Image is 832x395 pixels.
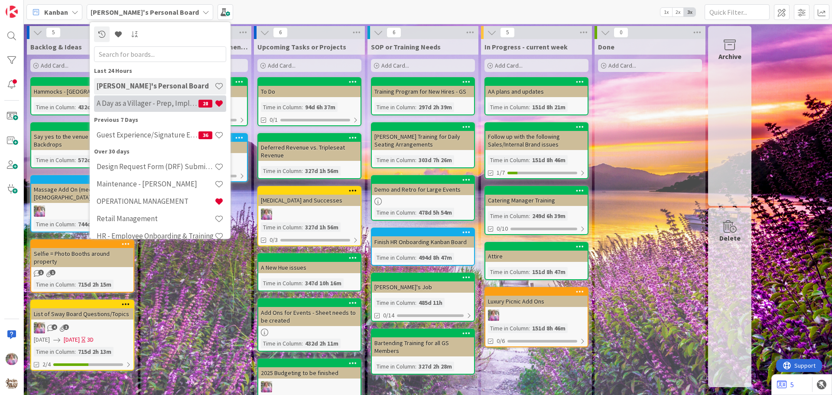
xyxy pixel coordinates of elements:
[34,206,45,217] img: OM
[94,115,226,124] div: Previous 7 Days
[258,299,361,326] div: Add Ons for Events - Sheet needs to be created
[268,62,296,69] span: Add Card...
[485,296,588,307] div: Luxury Picnic Add Ons
[46,27,61,38] span: 5
[302,166,303,176] span: :
[303,222,341,232] div: 327d 1h 56m
[302,278,303,288] span: :
[303,339,341,348] div: 432d 2h 11m
[684,8,695,16] span: 3x
[31,308,133,320] div: List of Sway Board Questions/Topics
[497,168,505,177] span: 1/7
[415,298,416,307] span: :
[31,300,133,320] div: List of Sway Board Questions/Topics
[303,278,344,288] div: 347d 10h 16m
[44,7,68,17] span: Kanban
[6,6,18,18] img: Visit kanbanzone.com
[270,235,278,245] span: 0/3
[257,42,346,51] span: Upcoming Tasks or Projects
[415,155,416,165] span: :
[261,102,302,112] div: Time in Column
[530,102,568,112] div: 151d 8h 21m
[372,274,474,293] div: [PERSON_NAME]'s Job
[416,155,454,165] div: 303d 7h 26m
[258,254,361,273] div: A New Hue issues
[41,62,68,69] span: Add Card...
[34,219,75,229] div: Time in Column
[258,142,361,161] div: Deferred Revenue vs. Tripleseat Revenue
[42,360,51,369] span: 2/4
[97,197,214,206] h4: OPERATIONAL MANAGEMENT
[97,99,198,108] h4: A Day as a Villager - Prep, Implement and Execute
[372,281,474,293] div: [PERSON_NAME]'s Job
[485,131,588,150] div: Follow up with the following Sales/Internal Brand issues
[6,377,18,389] img: avatar
[76,219,114,229] div: 744d 2h 47m
[488,267,529,277] div: Time in Column
[31,240,133,267] div: Selfie = Photo Booths around property
[372,78,474,97] div: Training Program for New Hires - GS
[34,280,75,289] div: Time in Column
[383,311,394,320] span: 0/14
[302,339,303,348] span: :
[374,362,415,371] div: Time in Column
[488,211,529,221] div: Time in Column
[485,187,588,206] div: Catering Manager Training
[34,102,75,112] div: Time in Column
[76,155,114,165] div: 572d 9h 47m
[485,86,588,97] div: AA plans and updates
[415,362,416,371] span: :
[371,42,441,51] span: SOP or Training Needs
[415,208,416,217] span: :
[374,253,415,262] div: Time in Column
[261,222,302,232] div: Time in Column
[381,62,409,69] span: Add Card...
[495,62,523,69] span: Add Card...
[374,102,415,112] div: Time in Column
[38,270,44,275] span: 1
[372,184,474,195] div: Demo and Retro for Large Events
[374,155,415,165] div: Time in Column
[97,82,214,90] h4: [PERSON_NAME]'s Personal Board
[270,115,278,124] span: 0/1
[258,307,361,326] div: Add Ons for Events - Sheet needs to be created
[485,243,588,262] div: Attire
[75,347,76,356] span: :
[97,180,214,188] h4: Maintenance - [PERSON_NAME]
[719,233,741,243] div: Delete
[374,208,415,217] div: Time in Column
[530,323,568,333] div: 151d 8h 46m
[97,131,198,139] h4: Guest Experience/Signature Events
[91,8,199,16] b: [PERSON_NAME]'s Personal Board
[34,335,50,344] span: [DATE]
[97,214,214,223] h4: Retail Management
[261,278,302,288] div: Time in Column
[6,353,18,365] img: OM
[415,102,416,112] span: :
[261,339,302,348] div: Time in Column
[416,208,454,217] div: 478d 5h 54m
[31,131,133,150] div: Say yes to the venue signs/Picture Backdrops
[485,310,588,321] div: OM
[31,86,133,97] div: Hammocks - [GEOGRAPHIC_DATA]
[303,166,341,176] div: 327d 1h 56m
[75,280,76,289] span: :
[261,209,272,220] img: OM
[258,187,361,206] div: [MEDICAL_DATA] and Successes
[372,236,474,248] div: Finish HR Onboarding Kanban Board
[50,270,55,275] span: 1
[303,102,338,112] div: 94d 6h 37m
[488,310,499,321] img: OM
[97,162,214,171] h4: Design Request Form (DRF) Submittals
[258,78,361,97] div: To Do
[31,176,133,203] div: Massage Add On (meet and call [DEMOGRAPHIC_DATA])
[608,62,636,69] span: Add Card...
[76,102,114,112] div: 432d 2h 12m
[530,155,568,165] div: 151d 8h 46m
[672,8,684,16] span: 2x
[31,248,133,267] div: Selfie = Photo Booths around property
[34,322,45,333] img: OM
[416,253,454,262] div: 494d 8h 47m
[598,42,614,51] span: Done
[484,42,568,51] span: In Progress - current week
